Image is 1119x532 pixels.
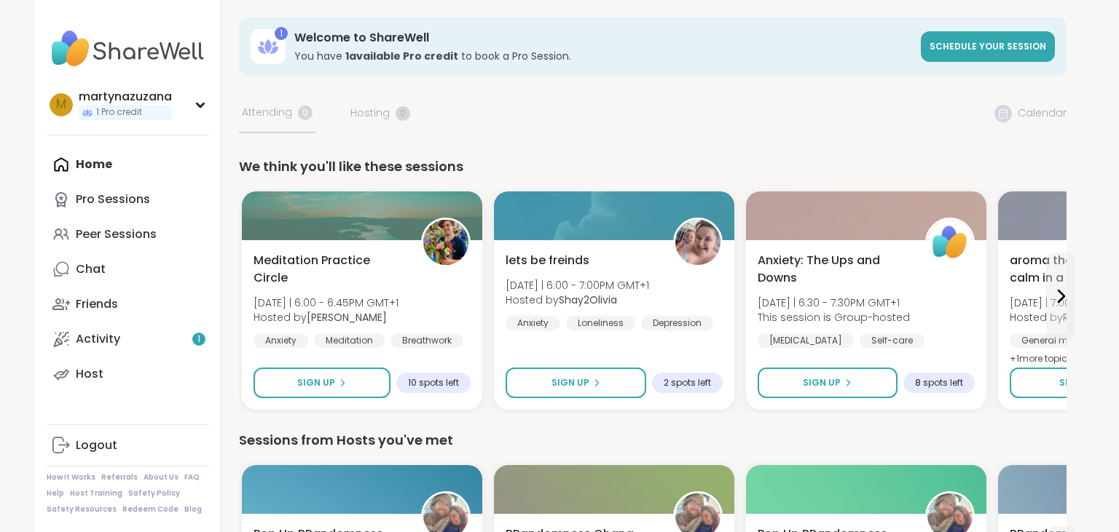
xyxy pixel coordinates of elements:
[921,31,1055,62] a: Schedule your session
[47,23,209,74] img: ShareWell Nav Logo
[758,333,854,348] div: [MEDICAL_DATA]
[128,488,180,499] a: Safety Policy
[101,472,138,483] a: Referrals
[927,220,973,265] img: ShareWell
[758,368,898,398] button: Sign Up
[144,472,178,483] a: About Us
[56,95,66,114] span: m
[915,377,963,389] span: 8 spots left
[254,252,405,287] span: Meditation Practice Circle
[860,333,924,348] div: Self-care
[664,377,711,389] span: 2 spots left
[294,30,912,46] h3: Welcome to ShareWell
[76,261,106,277] div: Chat
[122,504,178,515] a: Redeem Code
[76,226,157,242] div: Peer Sessions
[758,310,910,325] span: This session is Group-hosted
[184,504,202,515] a: Blog
[76,366,103,382] div: Host
[47,252,209,287] a: Chat
[307,310,387,325] b: [PERSON_NAME]
[96,106,142,119] span: 1 Pro credit
[254,310,398,325] span: Hosted by
[47,488,64,499] a: Help
[239,156,1067,177] div: We think you'll like these sessions
[47,472,95,483] a: How It Works
[47,322,209,357] a: Activity1
[314,333,385,348] div: Meditation
[47,504,117,515] a: Safety Resources
[47,217,209,252] a: Peer Sessions
[275,27,288,40] div: 1
[76,331,120,347] div: Activity
[506,252,589,269] span: lets be freinds
[197,333,200,346] span: 1
[345,49,458,63] b: 1 available Pro credit
[254,295,398,310] span: [DATE] | 6:00 - 6:45PM GMT+1
[559,293,617,307] b: Shay2Olivia
[239,430,1067,450] div: Sessions from Hosts you've met
[506,368,646,398] button: Sign Up
[254,368,390,398] button: Sign Up
[297,376,335,389] span: Sign Up
[930,40,1046,52] span: Schedule your session
[551,376,589,389] span: Sign Up
[79,89,172,105] div: martynazuzana
[758,295,910,310] span: [DATE] | 6:30 - 7:30PM GMT+1
[641,316,713,330] div: Depression
[47,357,209,392] a: Host
[1059,376,1097,389] span: Sign Up
[47,287,209,322] a: Friends
[390,333,463,348] div: Breathwork
[408,377,459,389] span: 10 spots left
[506,316,560,330] div: Anxiety
[184,472,200,483] a: FAQ
[566,316,635,330] div: Loneliness
[47,428,209,463] a: Logout
[506,293,649,307] span: Hosted by
[506,278,649,293] span: [DATE] | 6:00 - 7:00PM GMT+1
[758,252,909,287] span: Anxiety: The Ups and Downs
[47,182,209,217] a: Pro Sessions
[76,191,150,207] div: Pro Sessions
[803,376,841,389] span: Sign Up
[294,49,912,63] h3: You have to book a Pro Session.
[76,296,118,312] div: Friends
[70,488,122,499] a: Host Training
[675,220,721,265] img: Shay2Olivia
[423,220,468,265] img: Nicholas
[254,333,308,348] div: Anxiety
[76,437,117,453] div: Logout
